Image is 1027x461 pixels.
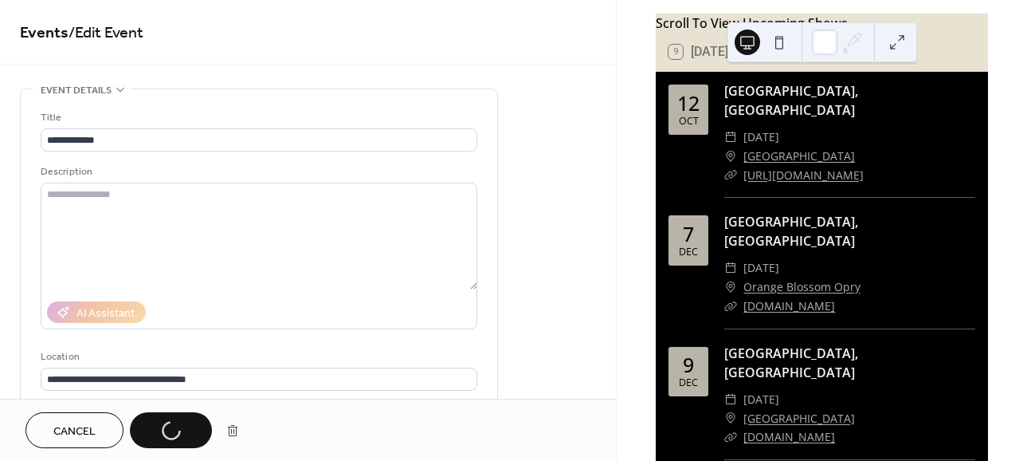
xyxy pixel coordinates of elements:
[41,164,474,180] div: Description
[743,298,835,313] a: [DOMAIN_NAME]
[743,128,779,147] span: [DATE]
[25,412,123,448] button: Cancel
[743,278,860,297] a: Orange Blossom Opry
[743,147,855,166] a: [GEOGRAPHIC_DATA]
[724,428,737,447] div: ​
[679,247,698,258] div: Dec
[724,258,737,278] div: ​
[53,424,96,440] span: Cancel
[41,109,474,126] div: Title
[724,297,737,316] div: ​
[743,409,855,428] a: [GEOGRAPHIC_DATA]
[724,128,737,147] div: ​
[683,224,694,244] div: 7
[724,147,737,166] div: ​
[656,14,988,33] div: Scroll To View Upcoming Shows
[41,349,474,365] div: Location
[724,345,858,381] a: [GEOGRAPHIC_DATA], [GEOGRAPHIC_DATA]
[743,390,779,409] span: [DATE]
[724,278,737,297] div: ​
[743,429,835,444] a: [DOMAIN_NAME]
[743,258,779,278] span: [DATE]
[20,18,69,49] a: Events
[724,213,858,250] a: [GEOGRAPHIC_DATA], [GEOGRAPHIC_DATA]
[724,390,737,409] div: ​
[724,409,737,428] div: ​
[679,378,698,388] div: Dec
[743,167,864,183] a: [URL][DOMAIN_NAME]
[679,116,699,127] div: Oct
[724,82,858,119] a: [GEOGRAPHIC_DATA], [GEOGRAPHIC_DATA]
[724,166,737,185] div: ​
[677,93,700,113] div: 12
[683,355,694,375] div: 9
[41,82,112,99] span: Event details
[69,18,143,49] span: / Edit Event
